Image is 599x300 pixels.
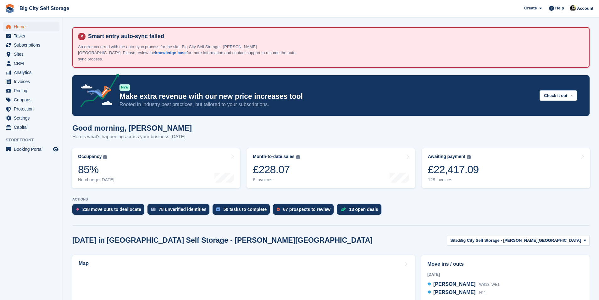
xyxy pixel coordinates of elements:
img: icon-info-grey-7440780725fd019a000dd9b08b2336e03edf1995a4989e88bcd33f0948082b44.svg [103,155,107,159]
span: Big City Self Storage - [PERSON_NAME][GEOGRAPHIC_DATA] [459,237,581,244]
div: Month-to-date sales [253,154,294,159]
div: 238 move outs to deallocate [82,207,141,212]
a: [PERSON_NAME] H11 [427,289,486,297]
h2: Move ins / outs [427,260,584,268]
a: Big City Self Storage [17,3,72,14]
img: icon-info-grey-7440780725fd019a000dd9b08b2336e03edf1995a4989e88bcd33f0948082b44.svg [467,155,471,159]
a: menu [3,105,59,113]
div: £22,417.09 [428,163,479,176]
div: 128 invoices [428,177,479,183]
a: 13 open deals [337,204,385,218]
a: menu [3,114,59,122]
span: Storefront [6,137,63,143]
a: Preview store [52,145,59,153]
img: icon-info-grey-7440780725fd019a000dd9b08b2336e03edf1995a4989e88bcd33f0948082b44.svg [296,155,300,159]
a: menu [3,22,59,31]
p: An error occurred with the auto-sync process for the site: Big City Self Storage - [PERSON_NAME][... [78,44,298,62]
span: Booking Portal [14,145,52,154]
p: Rooted in industry best practices, but tailored to your subscriptions. [119,101,535,108]
span: WB13, WE1 [479,282,500,287]
span: Protection [14,105,52,113]
a: knowledge base [155,50,186,55]
div: 78 unverified identities [159,207,207,212]
a: menu [3,77,59,86]
div: 50 tasks to complete [223,207,267,212]
span: Site: [450,237,459,244]
div: £228.07 [253,163,300,176]
img: task-75834270c22a3079a89374b754ae025e5fb1db73e45f91037f5363f120a921f8.svg [216,207,220,211]
span: Help [555,5,564,11]
span: Create [524,5,537,11]
img: price-adjustments-announcement-icon-8257ccfd72463d97f412b2fc003d46551f7dbcb40ab6d574587a9cd5c0d94... [75,74,119,110]
a: Awaiting payment £22,417.09 128 invoices [422,148,590,188]
div: Occupancy [78,154,102,159]
p: Here's what's happening across your business [DATE] [72,133,192,140]
span: Sites [14,50,52,59]
a: menu [3,95,59,104]
span: Coupons [14,95,52,104]
div: Awaiting payment [428,154,466,159]
span: Subscriptions [14,41,52,49]
a: menu [3,41,59,49]
span: Home [14,22,52,31]
a: 78 unverified identities [147,204,213,218]
a: 50 tasks to complete [213,204,273,218]
a: menu [3,68,59,77]
img: Patrick Nevin [570,5,576,11]
img: stora-icon-8386f47178a22dfd0bd8f6a31ec36ba5ce8667c1dd55bd0f319d3a0aa187defe.svg [5,4,14,13]
a: menu [3,50,59,59]
button: Site: Big City Self Storage - [PERSON_NAME][GEOGRAPHIC_DATA] [447,235,590,246]
span: Settings [14,114,52,122]
a: menu [3,86,59,95]
a: menu [3,123,59,132]
a: 238 move outs to deallocate [72,204,147,218]
span: H11 [479,291,486,295]
span: Account [577,5,593,12]
div: 67 prospects to review [283,207,330,212]
span: Pricing [14,86,52,95]
div: NEW [119,84,130,91]
span: [PERSON_NAME] [433,290,475,295]
img: deal-1b604bf984904fb50ccaf53a9ad4b4a5d6e5aea283cecdc64d6e3604feb123c2.svg [341,207,346,212]
h1: Good morning, [PERSON_NAME] [72,124,192,132]
a: menu [3,145,59,154]
button: Check it out → [540,90,577,101]
img: move_outs_to_deallocate_icon-f764333ba52eb49d3ac5e1228854f67142a1ed5810a6f6cc68b1a99e826820c5.svg [76,207,79,211]
p: Make extra revenue with our new price increases tool [119,92,535,101]
img: prospect-51fa495bee0391a8d652442698ab0144808aea92771e9ea1ae160a38d050c398.svg [277,207,280,211]
span: CRM [14,59,52,68]
h2: Map [79,261,89,266]
a: menu [3,59,59,68]
img: verify_identity-adf6edd0f0f0b5bbfe63781bf79b02c33cf7c696d77639b501bdc392416b5a36.svg [151,207,156,211]
span: Invoices [14,77,52,86]
a: Occupancy 85% No change [DATE] [72,148,240,188]
div: 85% [78,163,114,176]
a: menu [3,31,59,40]
h2: [DATE] in [GEOGRAPHIC_DATA] Self Storage - [PERSON_NAME][GEOGRAPHIC_DATA] [72,236,373,245]
span: [PERSON_NAME] [433,281,475,287]
div: 6 invoices [253,177,300,183]
span: Tasks [14,31,52,40]
div: No change [DATE] [78,177,114,183]
span: Analytics [14,68,52,77]
a: [PERSON_NAME] WB13, WE1 [427,280,500,289]
a: 67 prospects to review [273,204,337,218]
div: [DATE] [427,272,584,277]
a: Month-to-date sales £228.07 6 invoices [247,148,415,188]
h4: Smart entry auto-sync failed [86,33,584,40]
p: ACTIONS [72,197,590,201]
span: Capital [14,123,52,132]
div: 13 open deals [349,207,378,212]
